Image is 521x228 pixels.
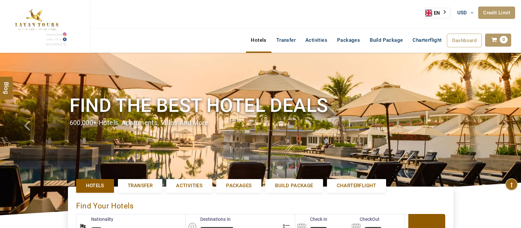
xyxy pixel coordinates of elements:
a: Transfer [118,179,162,192]
a: Packages [332,34,365,47]
a: Activities [166,179,212,192]
a: Activities [301,34,332,47]
a: 0 [485,34,511,47]
span: 0 [500,36,508,43]
a: Transfer [271,34,301,47]
span: Charterflight [337,182,376,189]
a: Hotels [246,34,271,47]
div: Find Your Hotels [76,195,445,214]
label: Check In [295,216,327,222]
span: Transfer [128,182,153,189]
a: Charterflight [327,179,386,192]
span: Blog [2,82,11,87]
span: Activities [176,182,203,189]
h1: Find the best hotel deals [70,93,452,118]
a: Hotels [76,179,114,192]
aside: Language selected: English [425,8,450,18]
a: Build Package [265,179,323,192]
div: 600,000+ hotels, apartments, villas and more. [70,118,452,128]
span: USD [457,10,467,16]
a: Build Package [365,34,408,47]
label: CheckOut [350,216,380,222]
span: Dashboard [452,38,477,43]
a: Packages [216,179,261,192]
label: Nationality [76,216,113,222]
label: Destinations In [186,216,231,222]
a: EN [425,8,450,18]
div: Language [425,8,450,18]
span: Charterflight [413,37,442,43]
a: Credit Limit [478,7,515,19]
span: Build Package [275,182,313,189]
img: The Royal Line Holidays [5,3,68,47]
span: Hotels [86,182,104,189]
a: Charterflight [408,34,447,47]
span: Packages [226,182,252,189]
